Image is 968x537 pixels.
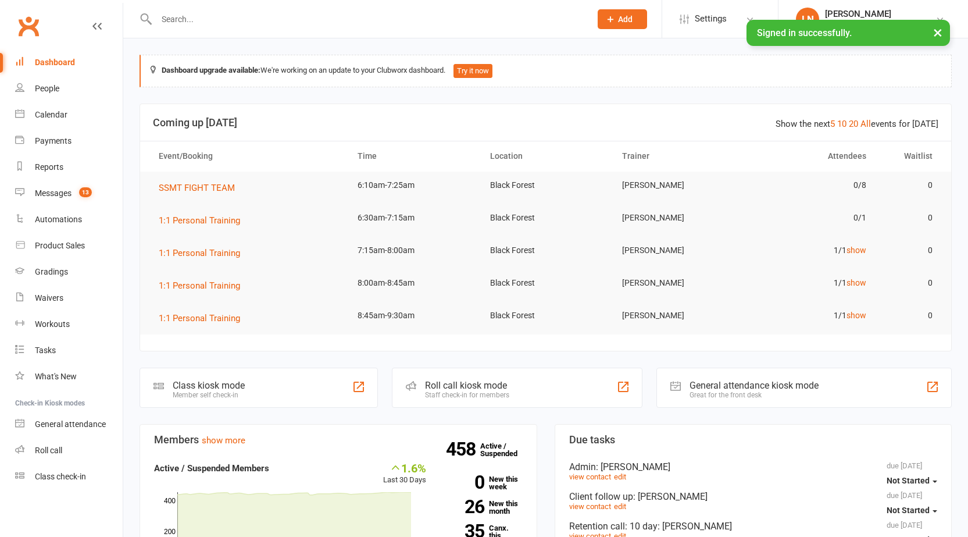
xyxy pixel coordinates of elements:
div: Automations [35,215,82,224]
td: 7:15am-8:00am [347,237,480,264]
h3: Members [154,434,523,446]
strong: 0 [444,474,484,491]
button: × [927,20,948,45]
a: 26New this month [444,500,523,515]
td: 0/8 [744,172,877,199]
strong: Dashboard upgrade available: [162,66,260,74]
a: edit [614,472,626,481]
td: Black Forest [480,204,612,232]
td: [PERSON_NAME] [612,237,744,264]
span: Not Started [887,506,930,515]
td: 6:30am-7:15am [347,204,480,232]
div: Product Sales [35,241,85,250]
span: 1:1 Personal Training [159,313,240,323]
td: [PERSON_NAME] [612,172,744,199]
div: Last 30 Days [383,461,426,486]
div: Retention call: 10 day [569,521,938,532]
th: Location [480,141,612,171]
div: General attendance kiosk mode [690,380,819,391]
a: Tasks [15,337,123,364]
div: Great for the front desk [690,391,819,399]
button: 1:1 Personal Training [159,279,248,293]
span: Settings [695,6,727,32]
div: Southside Muay Thai & Fitness [825,19,935,30]
a: People [15,76,123,102]
td: 0 [877,302,943,329]
div: Waivers [35,293,63,303]
div: People [35,84,59,93]
a: Workouts [15,311,123,337]
a: 20 [849,119,858,129]
div: Class check-in [35,472,86,481]
td: 0 [877,269,943,297]
a: What's New [15,364,123,390]
span: Signed in successfully. [757,27,852,38]
a: 10 [837,119,846,129]
div: 1.6% [383,461,426,474]
div: Payments [35,136,72,145]
td: Black Forest [480,302,612,329]
a: view contact [569,472,611,481]
a: Payments [15,128,123,154]
span: 1:1 Personal Training [159,248,240,258]
div: Class kiosk mode [173,380,245,391]
span: 1:1 Personal Training [159,215,240,226]
div: General attendance [35,419,106,429]
div: Admin [569,461,938,472]
a: 0New this week [444,475,523,490]
a: Class kiosk mode [15,464,123,490]
span: 13 [79,187,92,197]
div: Staff check-in for members [425,391,509,399]
a: Product Sales [15,233,123,259]
div: Dashboard [35,58,75,67]
th: Event/Booking [148,141,347,171]
span: Not Started [887,476,930,485]
div: We're working on an update to your Clubworx dashboard. [140,55,952,87]
a: Automations [15,207,123,233]
td: 0 [877,237,943,264]
span: SSMT FIGHT TEAM [159,183,235,193]
a: show [846,246,866,255]
div: Tasks [35,346,56,355]
div: Messages [35,189,72,198]
span: : [PERSON_NAME] [633,491,708,502]
div: Roll call kiosk mode [425,380,509,391]
a: show [846,278,866,287]
div: Workouts [35,319,70,329]
th: Waitlist [877,141,943,171]
td: 0 [877,172,943,199]
div: Calendar [35,110,67,119]
th: Trainer [612,141,744,171]
button: 1:1 Personal Training [159,246,248,260]
h3: Due tasks [569,434,938,446]
button: 1:1 Personal Training [159,214,248,227]
a: All [860,119,871,129]
td: Black Forest [480,269,612,297]
strong: 458 [446,440,480,458]
div: Gradings [35,267,68,276]
td: [PERSON_NAME] [612,302,744,329]
input: Search... [153,11,583,27]
strong: 26 [444,498,484,515]
button: Add [598,9,647,29]
a: General attendance kiosk mode [15,411,123,438]
span: 1:1 Personal Training [159,280,240,291]
strong: Active / Suspended Members [154,463,269,474]
td: 1/1 [744,269,877,297]
div: What's New [35,372,77,381]
a: Roll call [15,438,123,464]
div: LN [796,8,819,31]
a: show more [202,435,245,446]
button: SSMT FIGHT TEAM [159,181,243,195]
a: 5 [830,119,835,129]
td: 8:00am-8:45am [347,269,480,297]
button: Try it now [453,64,492,78]
td: [PERSON_NAME] [612,269,744,297]
a: view contact [569,502,611,511]
a: 458Active / Suspended [480,433,531,466]
a: Calendar [15,102,123,128]
th: Time [347,141,480,171]
th: Attendees [744,141,877,171]
a: Gradings [15,259,123,285]
div: Show the next events for [DATE] [776,117,938,131]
